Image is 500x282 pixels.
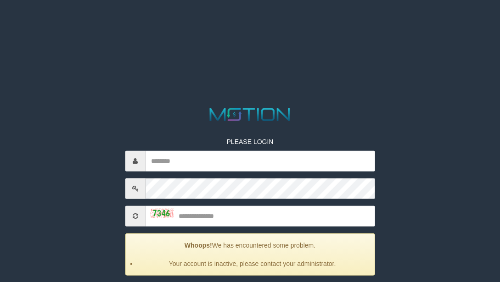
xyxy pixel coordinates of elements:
li: Your account is inactive, please contact your administrator. [137,259,368,268]
img: MOTION_logo.png [206,106,294,123]
div: We has encountered some problem. [125,233,375,275]
img: captcha [150,209,173,218]
p: PLEASE LOGIN [125,137,375,146]
strong: Whoops! [185,241,212,249]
